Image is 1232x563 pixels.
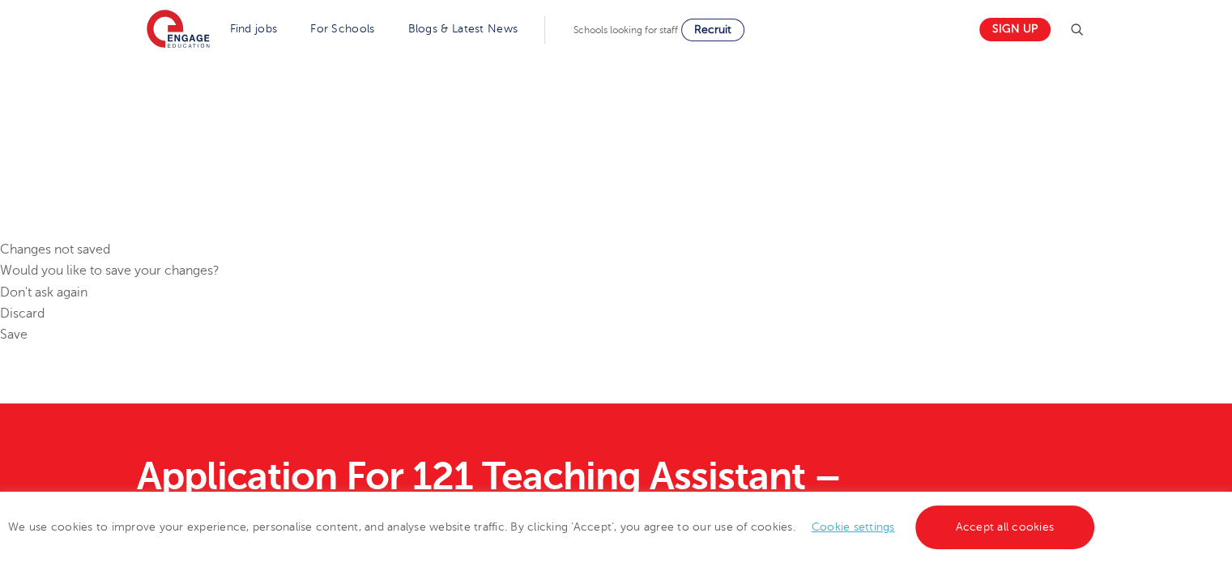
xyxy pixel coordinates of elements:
span: We use cookies to improve your experience, personalise content, and analyse website traffic. By c... [8,521,1098,533]
a: Accept all cookies [915,505,1095,549]
img: Engage Education [147,10,210,50]
a: For Schools [310,23,374,35]
a: Cookie settings [812,521,895,533]
a: Find jobs [230,23,278,35]
a: Sign up [979,18,1051,41]
a: Blogs & Latest News [408,23,518,35]
a: Recruit [681,19,744,41]
input: *Last name [480,3,953,36]
h1: Application For 121 Teaching Assistant – [GEOGRAPHIC_DATA] [137,457,1095,535]
span: Recruit [694,23,731,36]
input: *Contact Number [480,53,953,86]
span: Schools looking for staff [573,24,678,36]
